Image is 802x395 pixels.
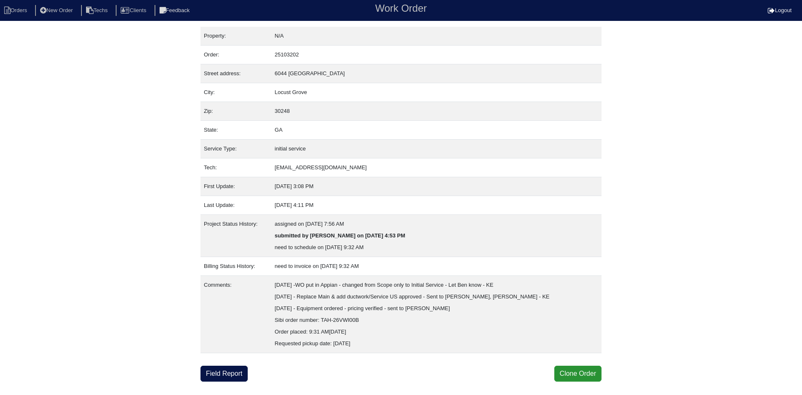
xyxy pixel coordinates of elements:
[200,64,272,83] td: Street address:
[200,102,272,121] td: Zip:
[275,230,598,242] div: submitted by [PERSON_NAME] on [DATE] 4:53 PM
[200,257,272,276] td: Billing Status History:
[275,218,598,230] div: assigned on [DATE] 7:56 AM
[272,276,601,353] td: [DATE] -WO put in Appian - changed from Scope only to Initial Service - Let Ben know - KE [DATE] ...
[200,196,272,215] td: Last Update:
[272,158,601,177] td: [EMAIL_ADDRESS][DOMAIN_NAME]
[200,27,272,46] td: Property:
[272,196,601,215] td: [DATE] 4:11 PM
[35,5,79,16] li: New Order
[200,83,272,102] td: City:
[155,5,196,16] li: Feedback
[272,64,601,83] td: 6044 [GEOGRAPHIC_DATA]
[275,260,598,272] div: need to invoice on [DATE] 9:32 AM
[200,177,272,196] td: First Update:
[275,242,598,253] div: need to schedule on [DATE] 9:32 AM
[272,177,601,196] td: [DATE] 3:08 PM
[81,7,114,13] a: Techs
[768,7,792,13] a: Logout
[272,27,601,46] td: N/A
[200,276,272,353] td: Comments:
[272,121,601,140] td: GA
[272,46,601,64] td: 25103202
[272,83,601,102] td: Locust Grove
[200,158,272,177] td: Tech:
[116,5,153,16] li: Clients
[116,7,153,13] a: Clients
[554,366,601,382] button: Clone Order
[272,102,601,121] td: 30248
[200,140,272,158] td: Service Type:
[272,140,601,158] td: initial service
[35,7,79,13] a: New Order
[200,215,272,257] td: Project Status History:
[200,46,272,64] td: Order:
[200,366,248,382] a: Field Report
[81,5,114,16] li: Techs
[200,121,272,140] td: State:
